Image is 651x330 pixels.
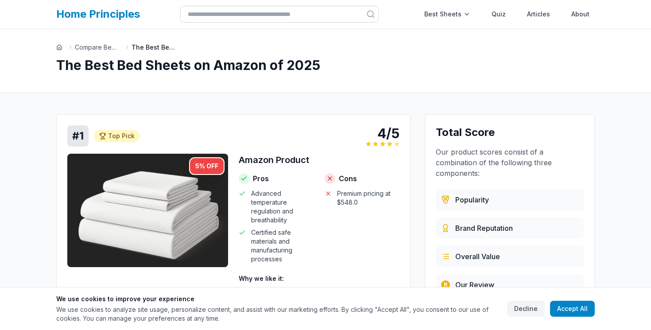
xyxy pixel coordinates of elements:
[419,5,476,23] div: Best Sheets
[239,274,399,283] h4: Why we like it:
[75,43,119,52] a: Compare Bed ...
[239,287,399,295] p: A quality bedding product perfect for your home.
[436,147,584,179] p: Our product scores consist of a combination of the following three components:
[436,217,584,239] div: Evaluated from brand history, quality standards, and market presence
[455,223,513,233] span: Brand Reputation
[436,189,584,210] div: Based on customer reviews, ratings, and sales data
[56,44,62,50] a: Go to homepage
[436,246,584,267] div: Combines price, quality, durability, and customer satisfaction
[486,5,511,23] a: Quiz
[436,125,584,140] h3: Total Score
[455,194,489,205] span: Popularity
[325,173,400,184] h4: Cons
[366,125,399,141] div: 4/5
[566,5,595,23] a: About
[507,301,545,317] button: Decline
[189,157,225,175] div: 5 % OFF
[522,5,555,23] a: Articles
[251,189,314,225] span: Advanced temperature regulation and breathability
[56,8,140,20] a: Home Principles
[337,189,400,207] span: Premium pricing at $548.0
[56,295,500,303] h3: We use cookies to improve your experience
[455,251,500,262] span: Overall Value
[56,305,500,323] p: We use cookies to analyze site usage, personalize content, and assist with our marketing efforts....
[436,274,584,295] div: Our team's hands-on testing and evaluation process
[67,125,89,147] div: # 1
[239,154,399,166] h3: Amazon Product
[444,281,447,288] span: R
[455,280,494,290] span: Our Review
[67,154,228,267] img: Amazon Product - Cotton product image
[550,301,595,317] button: Accept All
[239,173,314,184] h4: Pros
[132,43,176,52] span: The Best Bed Sheets on Amazon of 2025
[56,57,595,73] h1: The Best Bed Sheets on Amazon of 2025
[56,43,595,52] nav: Breadcrumb
[108,132,135,140] span: Top Pick
[251,228,314,264] span: Certified safe materials and manufacturing processes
